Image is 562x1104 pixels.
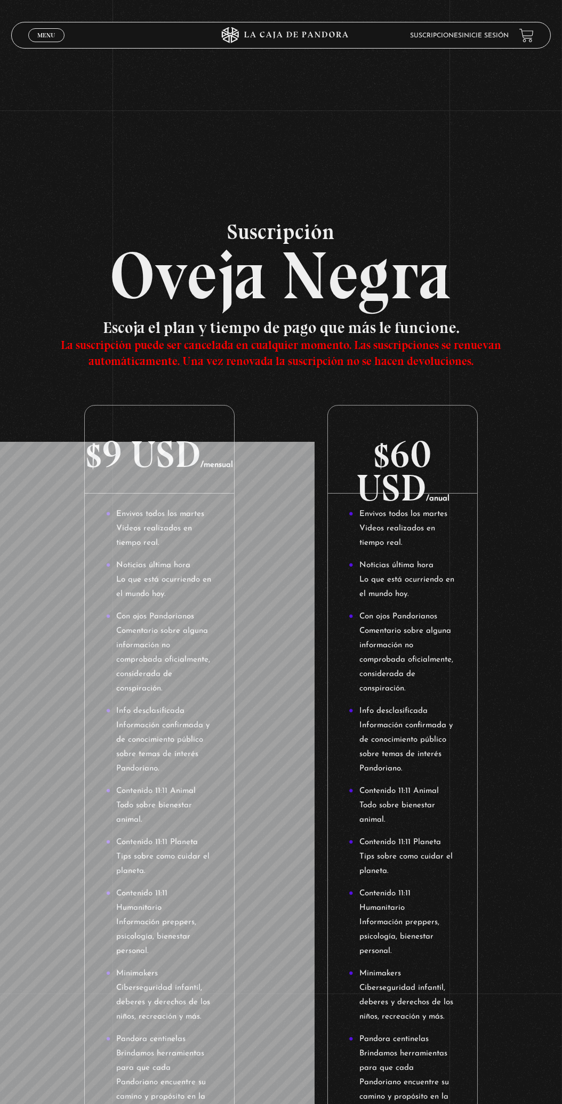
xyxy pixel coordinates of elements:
li: Contenido 11:11 Planeta Tips sobre como cuidar el planeta. [106,835,213,878]
li: Noticias última hora Lo que está ocurriendo en el mundo hoy. [349,558,456,601]
li: Minimakers Ciberseguridad infantil, deberes y derechos de los niños, recreación y más. [106,966,213,1024]
li: Minimakers Ciberseguridad infantil, deberes y derechos de los niños, recreación y más. [349,966,456,1024]
li: Contenido 11:11 Animal Todo sobre bienestar animal. [349,784,456,827]
li: Info desclasificada Información confirmada y de conocimiento público sobre temas de interés Pando... [349,704,456,776]
span: Menu [37,32,55,38]
li: Info desclasificada Información confirmada y de conocimiento público sobre temas de interés Pando... [106,704,213,776]
li: Con ojos Pandorianos Comentario sobre alguna información no comprobada oficialmente, considerada ... [106,609,213,696]
li: Con ojos Pandorianos Comentario sobre alguna información no comprobada oficialmente, considerada ... [349,609,456,696]
li: Envivos todos los martes Videos realizados en tiempo real. [106,507,213,550]
li: Noticias última hora Lo que está ocurriendo en el mundo hoy. [106,558,213,601]
span: La suscripción puede ser cancelada en cualquier momento. Las suscripciones se renuevan automática... [61,338,501,368]
a: Suscripciones [410,33,462,39]
span: Suscripción [11,221,551,242]
p: $60 USD [328,424,477,494]
li: Envivos todos los martes Videos realizados en tiempo real. [349,507,456,550]
li: Contenido 11:11 Animal Todo sobre bienestar animal. [106,784,213,827]
h2: Oveja Negra [11,221,551,309]
span: /anual [426,495,449,503]
h3: Escoja el plan y tiempo de pago que más le funcione. [38,320,524,368]
p: $9 USD [85,424,234,494]
li: Contenido 11:11 Planeta Tips sobre como cuidar el planeta. [349,835,456,878]
span: /mensual [200,461,233,469]
a: Inicie sesión [462,33,509,39]
span: Cerrar [34,41,59,49]
a: View your shopping cart [519,28,534,43]
li: Contenido 11:11 Humanitario Información preppers, psicología, bienestar personal. [106,886,213,958]
li: Contenido 11:11 Humanitario Información preppers, psicología, bienestar personal. [349,886,456,958]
